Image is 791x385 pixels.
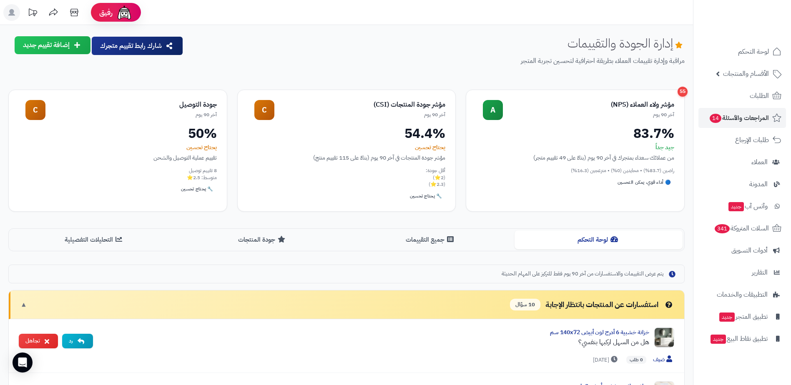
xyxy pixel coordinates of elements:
h1: إدارة الجودة والتقييمات [568,36,685,50]
span: جديد [719,312,735,322]
span: المدونة [749,178,768,190]
a: العملاء [698,152,786,172]
div: 8 تقييم توصيل متوسط: 2.5⭐ [19,167,217,181]
div: آخر 90 يوم [503,111,674,118]
span: وآتس آب [728,200,768,212]
a: المدونة [698,174,786,194]
span: 14 [710,114,721,123]
button: إضافة تقييم جديد [15,36,90,54]
div: مؤشر جودة المنتجات (CSI) [274,100,446,110]
div: C [25,100,45,120]
div: 83.7% [476,127,674,140]
span: السلات المتروكة [714,222,769,234]
p: مراقبة وإدارة تقييمات العملاء بطريقة احترافية لتحسين تجربة المتجر [190,56,685,66]
span: الأقسام والمنتجات [723,68,769,80]
div: 55 [678,87,688,97]
div: 50% [19,127,217,140]
button: تجاهل [19,334,58,348]
div: 🔵 أداء قوي، يمكن التحسين [614,177,674,187]
a: وآتس آبجديد [698,196,786,216]
button: جميع التقييمات [347,230,515,249]
a: تطبيق المتجرجديد [698,307,786,327]
a: المراجعات والأسئلة14 [698,108,786,128]
span: يتم عرض التقييمات والاستفسارات من آخر 90 يوم فقط للتركيز على المهام الحديثة [502,270,663,278]
span: طلبات الإرجاع [735,134,769,146]
div: يحتاج تحسين [19,143,217,152]
span: رفيق [99,7,113,17]
span: ▼ [20,300,27,310]
span: العملاء [751,156,768,168]
span: أدوات التسويق [731,245,768,256]
span: 10 سؤال [510,299,540,311]
img: Product [654,327,674,347]
div: أقل جودة: (2⭐) (2.3⭐) [248,167,446,188]
div: Open Intercom Messenger [13,352,33,372]
div: A [483,100,503,120]
a: السلات المتروكة341 [698,218,786,238]
div: مؤشر جودة المنتجات في آخر 90 يوم (بناءً على 115 تقييم منتج) [248,153,446,162]
span: تطبيق نقاط البيع [710,333,768,345]
span: جديد [711,335,726,344]
span: جديد [728,202,744,211]
a: تطبيق نقاط البيعجديد [698,329,786,349]
a: خزانة خشبية 6 أدرج لون أبيض 140x72 سم [550,328,649,337]
a: التقارير [698,262,786,282]
div: جودة التوصيل [45,100,217,110]
div: تقييم عملية التوصيل والشحن [19,153,217,162]
a: لوحة التحكم [698,42,786,62]
div: آخر 90 يوم [45,111,217,118]
div: جيد جداً [476,143,674,152]
button: شارك رابط تقييم متجرك [92,37,183,55]
span: لوحة التحكم [738,46,769,57]
div: 🔧 يحتاج تحسين [407,191,445,201]
span: [DATE] [593,356,620,364]
img: ai-face.png [116,4,133,21]
button: لوحة التحكم [515,230,683,249]
div: يحتاج تحسين [248,143,446,152]
div: استفسارات عن المنتجات بانتظار الإجابة [510,299,674,311]
span: 341 [715,224,730,233]
span: التقارير [752,267,768,278]
div: 54.4% [248,127,446,140]
span: تطبيق المتجر [718,311,768,322]
button: التحليلات التفصيلية [10,230,178,249]
div: آخر 90 يوم [274,111,446,118]
a: تحديثات المنصة [22,4,43,23]
span: المراجعات والأسئلة [709,112,769,124]
span: الطلبات [750,90,769,102]
div: راضين (83.7%) • محايدين (0%) • منزعجين (16.3%) [476,167,674,174]
a: الطلبات [698,86,786,106]
span: 0 طلب [626,356,646,364]
span: التطبيقات والخدمات [717,289,768,300]
div: مؤشر ولاء العملاء (NPS) [503,100,674,110]
div: 🔧 يحتاج تحسين [178,184,216,194]
a: التطبيقات والخدمات [698,285,786,305]
div: هل من السهل اركبها بنفسي؟ [100,337,649,347]
button: رد [62,334,93,348]
img: logo-2.png [734,20,783,38]
div: C [254,100,274,120]
div: من عملائك سعداء بمتجرك في آخر 90 يوم (بناءً على 49 تقييم متجر) [476,153,674,162]
button: جودة المنتجات [178,230,347,249]
span: ضيف [653,355,674,364]
a: طلبات الإرجاع [698,130,786,150]
a: أدوات التسويق [698,240,786,260]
